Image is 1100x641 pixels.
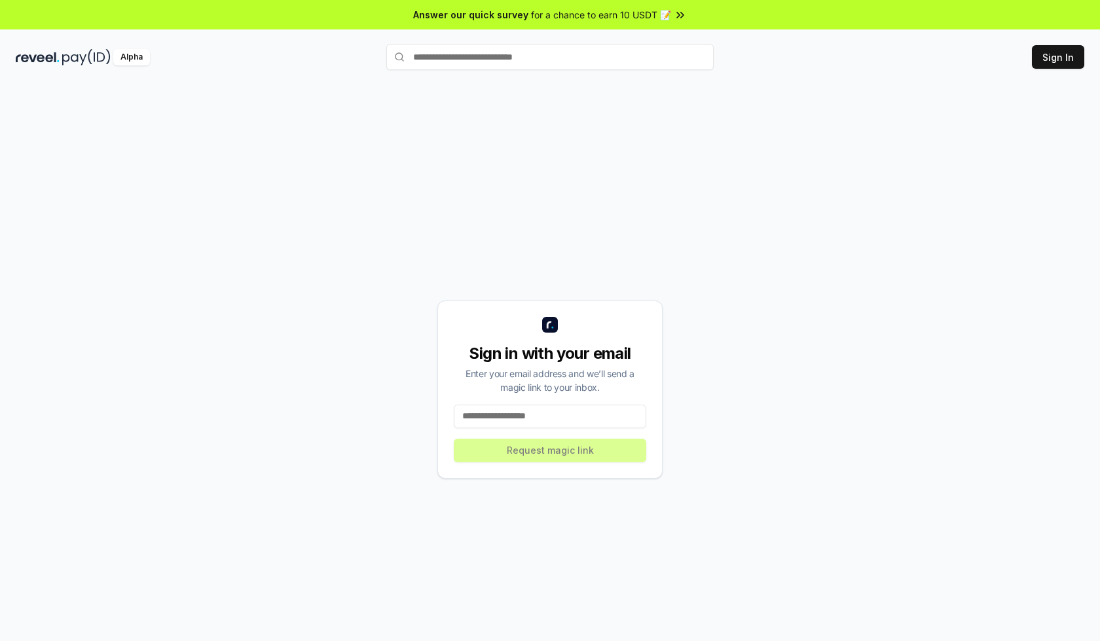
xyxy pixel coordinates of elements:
[542,317,558,333] img: logo_small
[413,8,528,22] span: Answer our quick survey
[113,49,150,65] div: Alpha
[1032,45,1084,69] button: Sign In
[16,49,60,65] img: reveel_dark
[531,8,671,22] span: for a chance to earn 10 USDT 📝
[454,367,646,394] div: Enter your email address and we’ll send a magic link to your inbox.
[62,49,111,65] img: pay_id
[454,343,646,364] div: Sign in with your email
